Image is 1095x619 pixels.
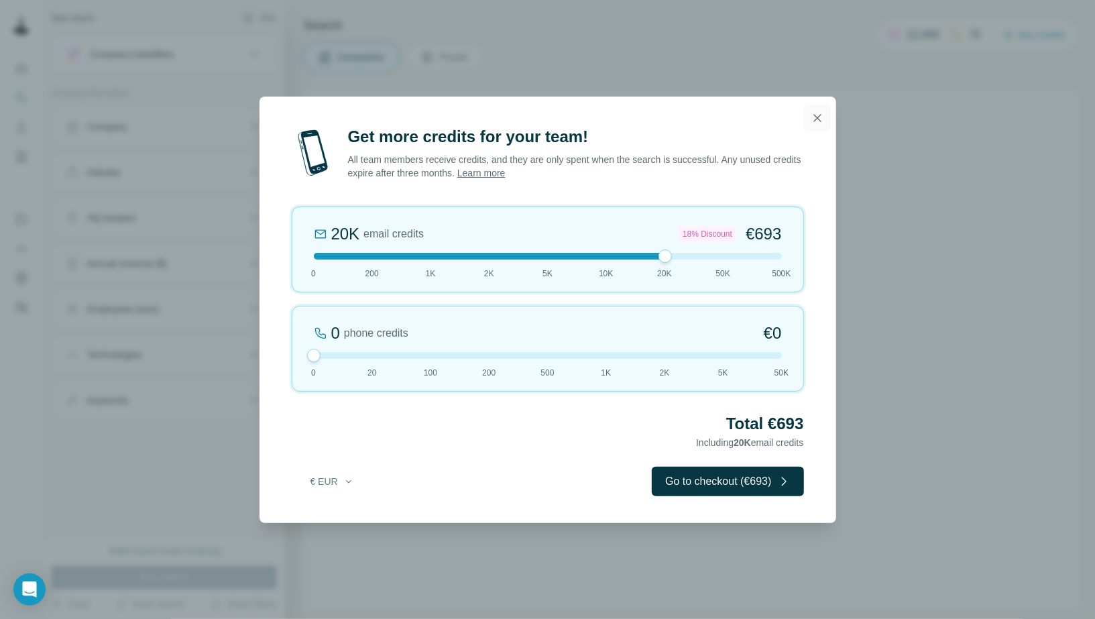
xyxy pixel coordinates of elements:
[13,573,46,606] div: Open Intercom Messenger
[292,413,804,435] h2: Total €693
[301,469,363,494] button: € EUR
[348,153,804,180] p: All team members receive credits, and they are only spent when the search is successful. Any unus...
[599,268,613,280] span: 10K
[331,323,340,344] div: 0
[652,467,803,496] button: Go to checkout (€693)
[660,367,670,379] span: 2K
[716,268,730,280] span: 50K
[292,126,335,180] img: mobile-phone
[344,325,408,341] span: phone credits
[542,268,553,280] span: 5K
[696,437,803,448] span: Including email credits
[774,367,789,379] span: 50K
[482,367,496,379] span: 200
[484,268,494,280] span: 2K
[601,367,611,379] span: 1K
[426,268,436,280] span: 1K
[363,226,424,242] span: email credits
[657,268,671,280] span: 20K
[331,223,360,245] div: 20K
[367,367,376,379] span: 20
[311,268,316,280] span: 0
[746,223,781,245] span: €693
[424,367,437,379] span: 100
[311,367,316,379] span: 0
[772,268,791,280] span: 500K
[457,168,506,178] a: Learn more
[764,323,782,344] span: €0
[365,268,379,280] span: 200
[718,367,728,379] span: 5K
[679,226,736,242] div: 18% Discount
[540,367,554,379] span: 500
[734,437,751,448] span: 20K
